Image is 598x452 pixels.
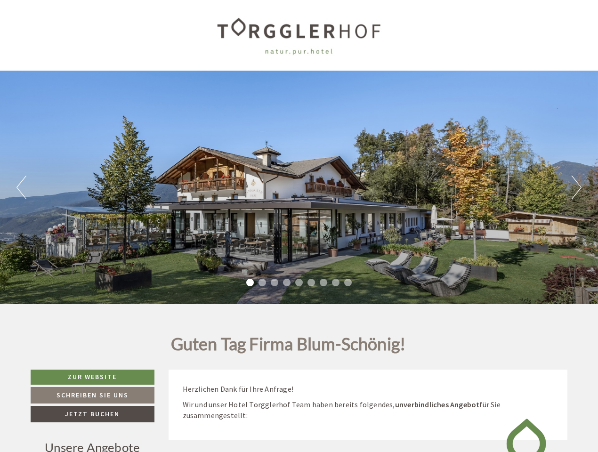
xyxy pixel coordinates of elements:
[31,406,154,422] a: Jetzt buchen
[16,176,26,199] button: Previous
[31,370,154,385] a: Zur Website
[183,384,554,395] p: Herzlichen Dank für Ihre Anfrage!
[572,176,582,199] button: Next
[183,399,554,421] p: Wir und unser Hotel Torgglerhof Team haben bereits folgendes, für Sie zusammengestellt:
[395,400,480,409] strong: unverbindliches Angebot
[171,335,406,358] h1: Guten Tag Firma Blum-Schönig!
[31,387,154,404] a: Schreiben Sie uns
